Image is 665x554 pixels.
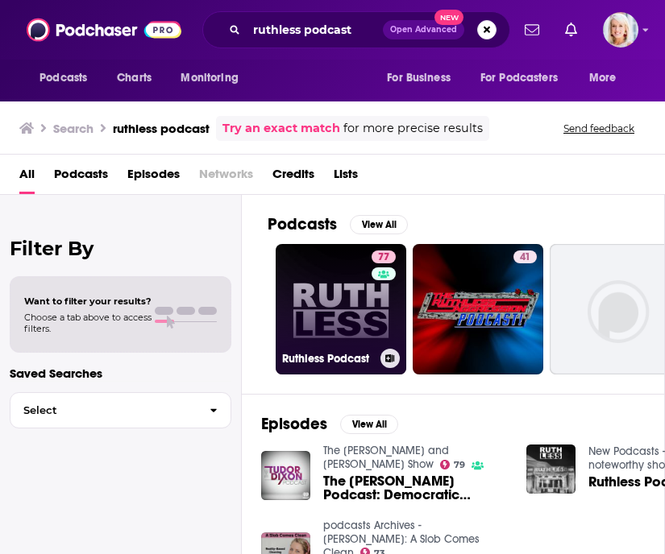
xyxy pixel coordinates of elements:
a: Show notifications dropdown [518,16,546,43]
button: Show profile menu [603,12,638,48]
button: Send feedback [559,122,639,135]
span: New [434,10,463,25]
a: Try an exact match [222,119,340,138]
span: Networks [199,161,253,194]
img: Ruthless Podcast [526,444,576,494]
a: The Clay Travis and Buck Sexton Show [323,444,449,471]
img: Podchaser - Follow, Share and Rate Podcasts [27,14,181,45]
a: The Tudor Dixon Podcast: Democratic Disarray with the Ruthless Podcast [323,474,507,502]
a: Lists [334,161,358,194]
span: 77 [378,250,389,266]
a: Credits [272,161,314,194]
span: Choose a tab above to access filters. [24,312,152,334]
button: open menu [169,63,259,93]
a: 41 [513,250,537,263]
h3: ruthless podcast [113,121,210,136]
img: The Tudor Dixon Podcast: Democratic Disarray with the Ruthless Podcast [261,451,310,500]
p: Saved Searches [10,366,231,381]
a: 77 [372,250,396,263]
a: PodcastsView All [268,214,408,234]
span: Charts [117,67,152,89]
input: Search podcasts, credits, & more... [247,17,383,43]
span: For Podcasters [480,67,558,89]
a: EpisodesView All [261,414,398,434]
a: 77Ruthless Podcast [276,244,406,374]
span: More [589,67,617,89]
button: open menu [376,63,471,93]
div: Search podcasts, credits, & more... [202,11,510,48]
a: Charts [106,63,161,93]
span: Podcasts [39,67,87,89]
button: Select [10,392,231,428]
button: View All [350,215,408,234]
span: Logged in as ashtonrc [603,12,638,48]
span: for more precise results [343,119,483,138]
span: 41 [520,250,530,266]
h3: Ruthless Podcast [282,352,374,366]
a: 79 [440,460,466,469]
span: Open Advanced [390,26,457,34]
img: User Profile [603,12,638,48]
button: View All [340,415,398,434]
a: 41 [413,244,543,374]
span: The [PERSON_NAME] Podcast: Democratic Disarray with the Ruthless Podcast [323,474,507,502]
span: Select [10,405,197,415]
h2: Podcasts [268,214,337,234]
span: For Business [387,67,451,89]
a: Podcasts [54,161,108,194]
h2: Filter By [10,237,231,260]
button: open menu [28,63,108,93]
span: Want to filter your results? [24,296,152,307]
a: Episodes [127,161,180,194]
a: All [19,161,35,194]
span: 79 [454,461,465,469]
h2: Episodes [261,414,327,434]
h3: Search [53,121,94,136]
button: Open AdvancedNew [383,20,464,39]
button: open menu [578,63,637,93]
button: open menu [470,63,581,93]
span: Monitoring [181,67,238,89]
a: Show notifications dropdown [559,16,584,43]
